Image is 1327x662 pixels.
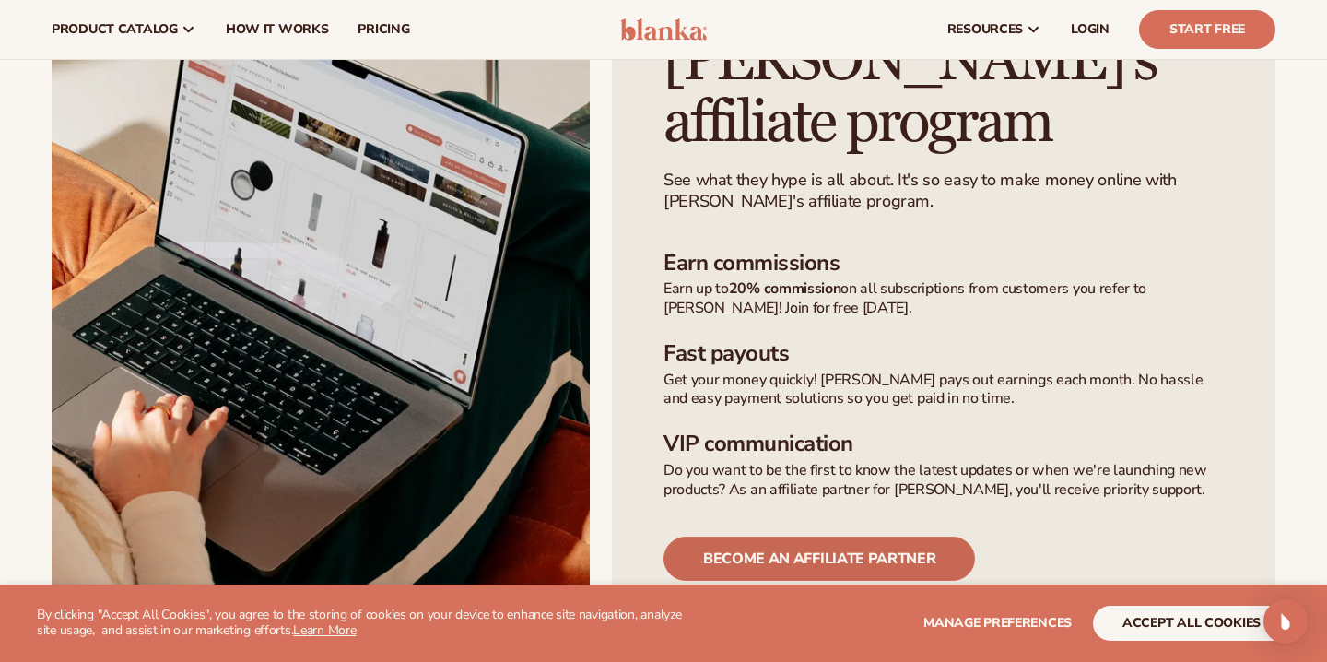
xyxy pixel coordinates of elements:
div: Open Intercom Messenger [1263,599,1308,644]
a: Start Free [1139,10,1275,49]
strong: 20% commission [729,278,841,299]
span: How It Works [226,22,329,37]
p: Get your money quickly! [PERSON_NAME] pays out earnings each month. No hassle and easy payment so... [663,371,1224,409]
a: Become an affiliate partner [663,537,975,581]
span: product catalog [52,22,178,37]
p: By clicking "Accept All Cookies", you agree to the storing of cookies on your device to enhance s... [37,608,693,639]
h3: Fast payouts [663,340,1224,367]
a: Learn More [293,621,356,639]
span: LOGIN [1071,22,1110,37]
p: Earn up to on all subscriptions from customers you refer to [PERSON_NAME]! Join for free [DATE]. [663,279,1224,318]
h3: Earn commissions [663,250,1224,277]
h3: VIP communication [663,431,1224,457]
span: pricing [358,22,409,37]
span: resources [947,22,1023,37]
button: accept all cookies [1093,606,1290,641]
button: Manage preferences [923,606,1072,641]
span: Manage preferences [923,614,1072,632]
img: logo [620,18,708,41]
p: Do you want to be the first to know the latest updates or when we're launching new products? As a... [663,461,1224,500]
p: See what they hype is all about. It's so easy to make money online with [PERSON_NAME]'s affiliate... [663,170,1184,213]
